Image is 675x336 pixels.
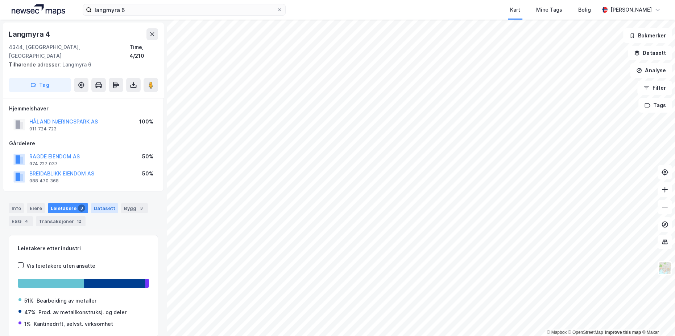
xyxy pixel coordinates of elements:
[29,126,57,132] div: 911 724 723
[91,203,118,213] div: Datasett
[536,5,562,14] div: Mine Tags
[9,104,158,113] div: Hjemmelshaver
[637,81,672,95] button: Filter
[9,28,51,40] div: Langmyra 4
[9,216,33,226] div: ESG
[605,330,641,335] a: Improve this map
[9,203,24,213] div: Info
[92,4,277,15] input: Søk på adresse, matrikkel, gårdeiere, leietakere eller personer
[9,60,152,69] div: Langmyra 6
[29,178,59,184] div: 988 470 368
[37,296,96,305] div: Bearbeiding av metaller
[658,261,672,275] img: Z
[26,262,95,270] div: Vis leietakere uten ansatte
[142,169,153,178] div: 50%
[547,330,567,335] a: Mapbox
[34,320,113,328] div: Kantinedrift, selvst. virksomhet
[578,5,591,14] div: Bolig
[23,218,30,225] div: 4
[75,218,83,225] div: 12
[36,216,86,226] div: Transaksjoner
[138,205,145,212] div: 3
[129,43,158,60] div: Time, 4/210
[24,296,34,305] div: 51%
[38,308,127,317] div: Prod. av metallkonstruksj. og deler
[623,28,672,43] button: Bokmerker
[78,205,85,212] div: 3
[610,5,652,14] div: [PERSON_NAME]
[639,301,675,336] iframe: Chat Widget
[27,203,45,213] div: Eiere
[18,244,149,253] div: Leietakere etter industri
[638,98,672,113] button: Tags
[510,5,520,14] div: Kart
[9,61,62,68] span: Tilhørende adresser:
[12,4,65,15] img: logo.a4113a55bc3d86da70a041830d287a7e.svg
[121,203,148,213] div: Bygg
[24,308,36,317] div: 47%
[628,46,672,60] button: Datasett
[48,203,88,213] div: Leietakere
[139,117,153,126] div: 100%
[24,320,31,328] div: 1%
[630,63,672,78] button: Analyse
[9,43,129,60] div: 4344, [GEOGRAPHIC_DATA], [GEOGRAPHIC_DATA]
[142,152,153,161] div: 50%
[9,139,158,148] div: Gårdeiere
[9,78,71,92] button: Tag
[29,161,58,167] div: 974 227 037
[568,330,603,335] a: OpenStreetMap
